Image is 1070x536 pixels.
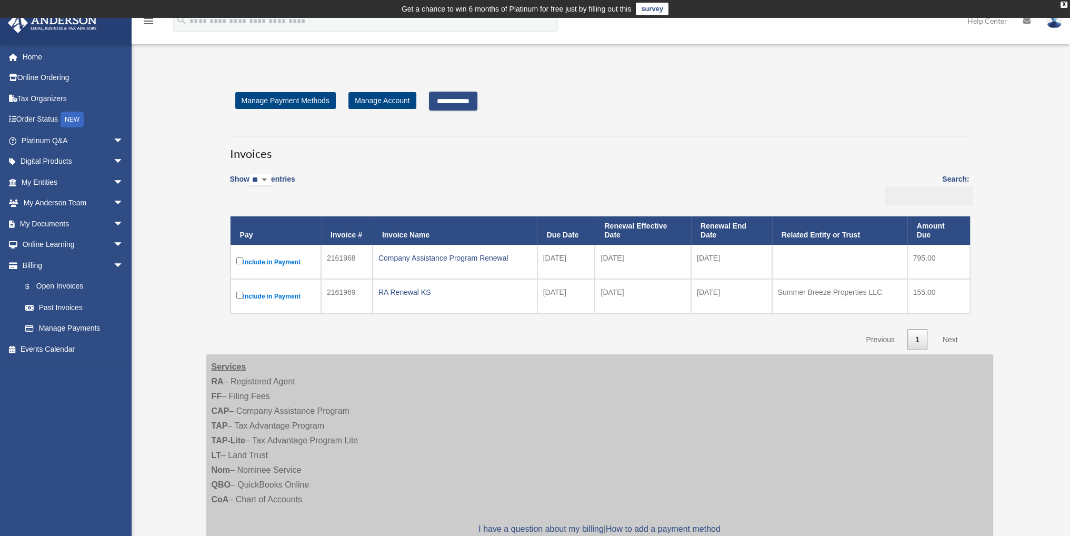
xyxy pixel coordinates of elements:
a: My Anderson Teamarrow_drop_down [7,193,139,214]
label: Search: [882,173,969,205]
div: Company Assistance Program Renewal [378,251,532,265]
div: NEW [61,112,84,127]
strong: RA [212,377,224,386]
a: survey [636,3,668,15]
a: My Documentsarrow_drop_down [7,213,139,234]
i: search [176,14,187,26]
td: 2161968 [321,245,373,279]
span: arrow_drop_down [113,130,134,152]
span: arrow_drop_down [113,213,134,235]
td: [DATE] [691,279,772,313]
td: [DATE] [691,245,772,279]
th: Due Date: activate to sort column ascending [537,216,595,245]
a: Manage Payment Methods [235,92,336,109]
th: Pay: activate to sort column descending [231,216,321,245]
label: Include in Payment [236,255,315,269]
a: Events Calendar [7,339,139,360]
strong: FF [212,392,222,401]
a: Past Invoices [15,297,134,318]
a: My Entitiesarrow_drop_down [7,172,139,193]
span: arrow_drop_down [113,172,134,193]
span: arrow_drop_down [113,193,134,214]
td: [DATE] [595,245,691,279]
a: menu [142,18,155,27]
td: [DATE] [595,279,691,313]
a: Manage Account [348,92,416,109]
th: Renewal End Date: activate to sort column ascending [691,216,772,245]
strong: CoA [212,495,229,504]
div: RA Renewal KS [378,285,532,300]
a: Next [935,329,966,351]
a: How to add a payment method [606,524,721,533]
a: Online Learningarrow_drop_down [7,234,139,255]
strong: CAP [212,406,229,415]
span: $ [31,280,36,293]
strong: TAP-Lite [212,436,246,445]
a: $Open Invoices [15,276,129,297]
input: Search: [885,186,973,206]
a: Tax Organizers [7,88,139,109]
a: Online Ordering [7,67,139,88]
label: Include in Payment [236,290,315,303]
strong: TAP [212,421,228,430]
th: Renewal Effective Date: activate to sort column ascending [595,216,691,245]
strong: Nom [212,465,231,474]
a: I have a question about my billing [478,524,603,533]
h3: Invoices [230,136,969,162]
img: Anderson Advisors Platinum Portal [5,13,100,33]
a: 1 [907,329,927,351]
a: Order StatusNEW [7,109,139,131]
select: Showentries [249,174,271,186]
input: Include in Payment [236,257,243,264]
div: Get a chance to win 6 months of Platinum for free just by filling out this [402,3,632,15]
a: Home [7,46,139,67]
td: [DATE] [537,279,595,313]
a: Manage Payments [15,318,134,339]
img: User Pic [1046,13,1062,28]
a: Platinum Q&Aarrow_drop_down [7,130,139,151]
label: Show entries [230,173,295,197]
td: 2161969 [321,279,373,313]
th: Related Entity or Trust: activate to sort column ascending [772,216,907,245]
strong: LT [212,451,221,460]
td: Summer Breeze Properties LLC [772,279,907,313]
td: 795.00 [907,245,970,279]
span: arrow_drop_down [113,234,134,256]
th: Amount Due: activate to sort column ascending [907,216,970,245]
strong: QBO [212,480,231,489]
a: Billingarrow_drop_down [7,255,134,276]
input: Include in Payment [236,292,243,299]
span: arrow_drop_down [113,151,134,173]
td: [DATE] [537,245,595,279]
td: 155.00 [907,279,970,313]
a: Previous [858,329,902,351]
strong: Services [212,362,246,371]
th: Invoice #: activate to sort column ascending [321,216,373,245]
div: close [1061,2,1067,8]
i: menu [142,15,155,27]
th: Invoice Name: activate to sort column ascending [373,216,537,245]
span: arrow_drop_down [113,255,134,276]
a: Digital Productsarrow_drop_down [7,151,139,172]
